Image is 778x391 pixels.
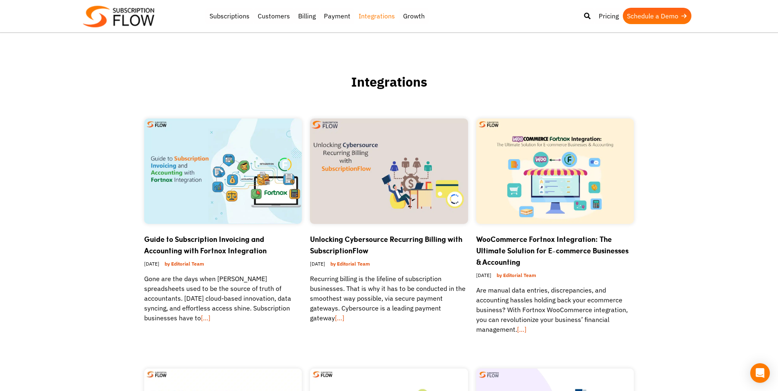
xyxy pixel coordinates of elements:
[476,118,634,224] img: WooCommerce fortnox integration
[517,325,526,333] a: […]
[310,234,462,256] a: Unlocking Cybersource Recurring Billing with SubscriptionFlow
[354,8,399,24] a: Integrations
[493,270,539,280] a: by Editorial Team
[623,8,691,24] a: Schedule a Demo
[254,8,294,24] a: Customers
[144,274,302,323] p: Gone are the days when [PERSON_NAME] spreadsheets used to be the source of truth of accountants. ...
[310,256,468,274] div: [DATE]
[144,74,634,110] h1: Integrations
[320,8,354,24] a: Payment
[144,118,302,224] img: Subscription Invoicing and Accounting with Fortnox Integration
[201,314,210,322] a: […]
[294,8,320,24] a: Billing
[144,234,267,256] a: Guide to Subscription Invoicing and Accounting with Fortnox Integration
[595,8,623,24] a: Pricing
[310,274,468,323] p: Recurring billing is the lifeline of subscription businesses. That is why it has to be conducted ...
[327,259,373,269] a: by Editorial Team
[476,268,634,285] div: [DATE]
[205,8,254,24] a: Subscriptions
[399,8,429,24] a: Growth
[83,6,154,27] img: Subscriptionflow
[750,363,770,383] div: Open Intercom Messenger
[161,259,207,269] a: by Editorial Team
[144,256,302,274] div: [DATE]
[476,285,634,334] p: Are manual data entries, discrepancies, and accounting hassles holding back your ecommerce busine...
[310,118,468,224] img: Cybersource-Recurring-Billing
[476,234,629,267] a: WooCommerce Fortnox Integration: The Ultimate Solution for E-commerce Businesses & Accounting
[335,314,344,322] a: […]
